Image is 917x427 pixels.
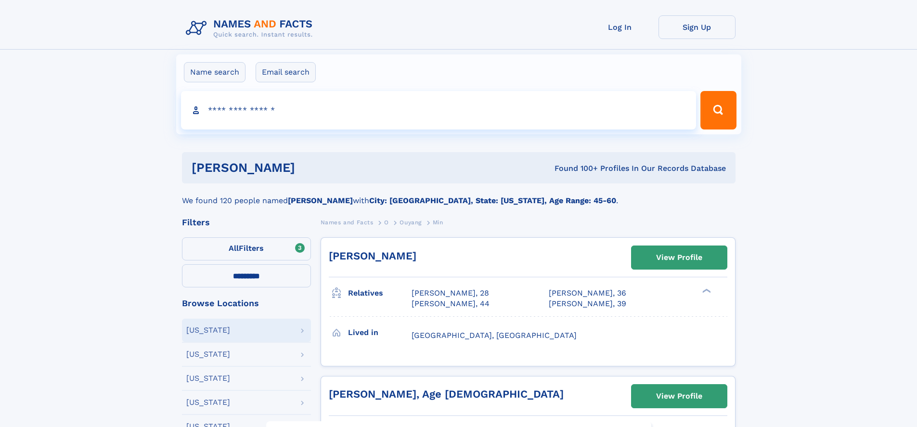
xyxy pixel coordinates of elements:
a: [PERSON_NAME] [329,250,416,262]
h1: [PERSON_NAME] [192,162,425,174]
span: Min [433,219,443,226]
span: Ouyang [400,219,422,226]
div: [US_STATE] [186,399,230,406]
label: Email search [256,62,316,82]
a: View Profile [632,246,727,269]
span: All [229,244,239,253]
div: Found 100+ Profiles In Our Records Database [425,163,726,174]
b: [PERSON_NAME] [288,196,353,205]
div: [US_STATE] [186,326,230,334]
span: [GEOGRAPHIC_DATA], [GEOGRAPHIC_DATA] [412,331,577,340]
a: O [384,216,389,228]
a: [PERSON_NAME], Age [DEMOGRAPHIC_DATA] [329,388,564,400]
div: View Profile [656,246,702,269]
label: Filters [182,237,311,260]
div: [US_STATE] [186,375,230,382]
a: Ouyang [400,216,422,228]
a: Names and Facts [321,216,374,228]
a: Sign Up [659,15,736,39]
span: O [384,219,389,226]
div: ❯ [700,288,711,294]
div: Browse Locations [182,299,311,308]
div: View Profile [656,385,702,407]
a: [PERSON_NAME], 36 [549,288,626,298]
img: Logo Names and Facts [182,15,321,41]
b: City: [GEOGRAPHIC_DATA], State: [US_STATE], Age Range: 45-60 [369,196,616,205]
div: [US_STATE] [186,350,230,358]
label: Name search [184,62,245,82]
a: [PERSON_NAME], 39 [549,298,626,309]
a: View Profile [632,385,727,408]
h3: Lived in [348,324,412,341]
a: [PERSON_NAME], 44 [412,298,490,309]
div: We found 120 people named with . [182,183,736,207]
h3: Relatives [348,285,412,301]
button: Search Button [700,91,736,129]
a: Log In [581,15,659,39]
a: [PERSON_NAME], 28 [412,288,489,298]
input: search input [181,91,697,129]
div: Filters [182,218,311,227]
